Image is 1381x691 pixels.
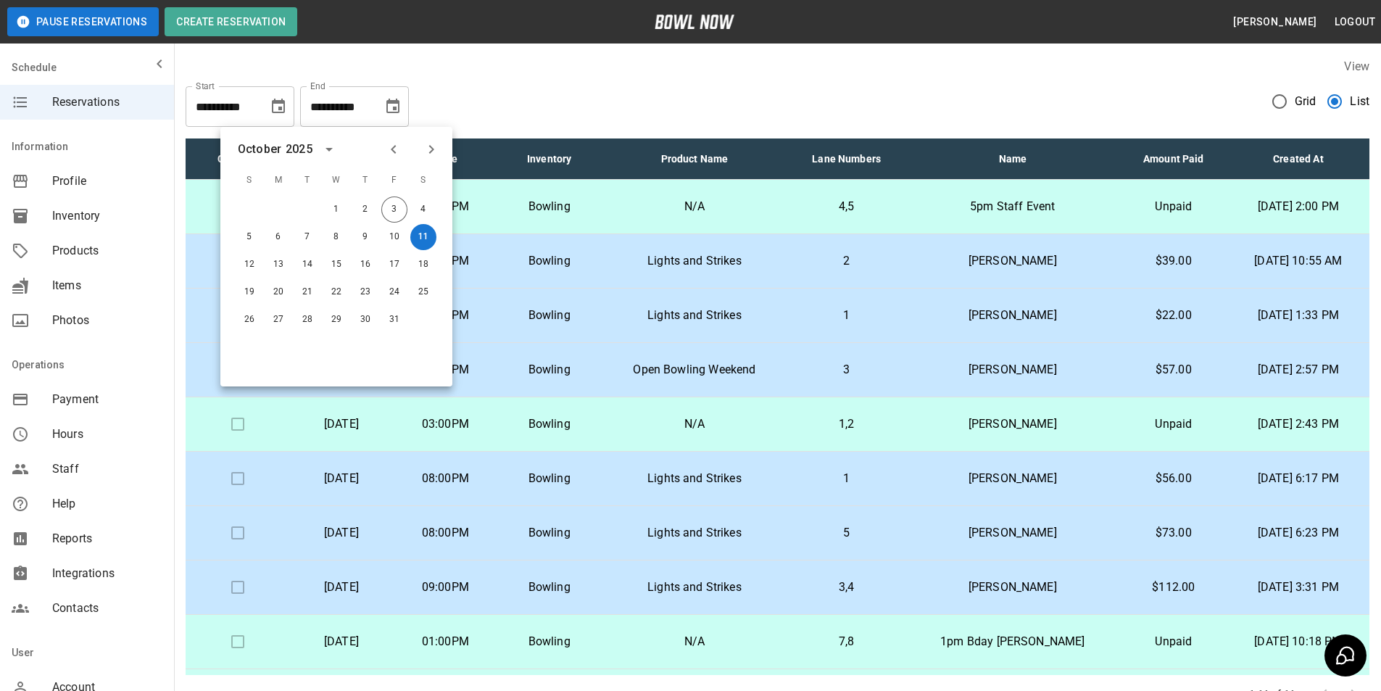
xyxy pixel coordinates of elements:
p: N/A [613,633,776,650]
p: [DATE] 2:57 PM [1239,361,1358,378]
button: Oct 29, 2025 [323,307,349,333]
button: Oct 12, 2025 [236,252,262,278]
p: Lights and Strikes [613,524,776,542]
p: Unpaid [1132,198,1216,215]
span: Payment [52,391,162,408]
button: [PERSON_NAME] [1227,9,1322,36]
button: Oct 14, 2025 [294,252,320,278]
span: Help [52,495,162,513]
button: Oct 27, 2025 [265,307,291,333]
button: Oct 13, 2025 [265,252,291,278]
span: W [323,166,349,195]
button: Choose date, selected date is Oct 11, 2025 [378,92,407,121]
span: Contacts [52,600,162,617]
span: M [265,166,291,195]
span: Reports [52,530,162,547]
p: Lights and Strikes [613,307,776,324]
p: Bowling [509,524,589,542]
p: [DATE] 6:17 PM [1239,470,1358,487]
button: Oct 16, 2025 [352,252,378,278]
p: [DATE] [301,470,381,487]
button: Oct 24, 2025 [381,279,407,305]
p: [PERSON_NAME] [917,524,1108,542]
span: F [381,166,407,195]
button: Oct 17, 2025 [381,252,407,278]
button: Choose date, selected date is Oct 3, 2025 [264,92,293,121]
button: Oct 20, 2025 [265,279,291,305]
button: Oct 11, 2025 [410,224,436,250]
p: $57.00 [1132,361,1216,378]
button: Create Reservation [165,7,297,36]
span: Reservations [52,94,162,111]
th: Amount Paid [1120,138,1227,180]
div: October [238,141,281,158]
button: Oct 5, 2025 [236,224,262,250]
p: $22.00 [1132,307,1216,324]
th: Created At [1227,138,1369,180]
p: [DATE] [301,415,381,433]
p: N/A [613,415,776,433]
button: Oct 30, 2025 [352,307,378,333]
span: Items [52,277,162,294]
button: Oct 4, 2025 [410,196,436,223]
button: Oct 22, 2025 [323,279,349,305]
p: [DATE] [301,579,381,596]
p: $56.00 [1132,470,1216,487]
p: 1pm Bday [PERSON_NAME] [917,633,1108,650]
p: [DATE] [301,524,381,542]
p: [DATE] [301,633,381,650]
span: T [294,166,320,195]
p: [PERSON_NAME] [917,470,1108,487]
p: 08:00PM [405,524,486,542]
button: Oct 21, 2025 [294,279,320,305]
p: [PERSON_NAME] [917,307,1108,324]
p: [PERSON_NAME] [917,415,1108,433]
button: Oct 15, 2025 [323,252,349,278]
p: 1,2 [800,415,894,433]
button: Oct 2, 2025 [352,196,378,223]
span: Grid [1295,93,1316,110]
span: Integrations [52,565,162,582]
button: Oct 1, 2025 [323,196,349,223]
button: Oct 25, 2025 [410,279,436,305]
button: Logout [1329,9,1381,36]
th: Product Name [601,138,787,180]
p: 7,8 [800,633,894,650]
p: Bowling [509,470,589,487]
p: 09:00PM [405,579,486,596]
span: Inventory [52,207,162,225]
span: Staff [52,460,162,478]
p: Lights and Strikes [613,470,776,487]
button: Oct 18, 2025 [410,252,436,278]
button: Oct 6, 2025 [265,224,291,250]
button: Oct 10, 2025 [381,224,407,250]
p: [PERSON_NAME] [917,361,1108,378]
p: Bowling [509,361,589,378]
p: 4,5 [800,198,894,215]
p: Bowling [509,307,589,324]
button: Oct 3, 2025 [381,196,407,223]
label: View [1344,59,1369,73]
p: Unpaid [1132,415,1216,433]
p: 5pm Staff Event [917,198,1108,215]
p: Bowling [509,198,589,215]
p: Bowling [509,415,589,433]
button: Oct 31, 2025 [381,307,407,333]
p: $39.00 [1132,252,1216,270]
p: 3 [800,361,894,378]
p: 3,4 [800,579,894,596]
p: Bowling [509,633,589,650]
p: 03:00PM [405,415,486,433]
p: [DATE] 1:33 PM [1239,307,1358,324]
div: 2025 [286,141,312,158]
p: 5 [800,524,894,542]
p: 08:00PM [405,470,486,487]
p: N/A [613,198,776,215]
p: $112.00 [1132,579,1216,596]
p: [DATE] 10:55 AM [1239,252,1358,270]
button: Pause Reservations [7,7,159,36]
th: Lane Numbers [788,138,905,180]
p: [DATE] 10:18 PM [1239,633,1358,650]
p: Unpaid [1132,633,1216,650]
p: 2 [800,252,894,270]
